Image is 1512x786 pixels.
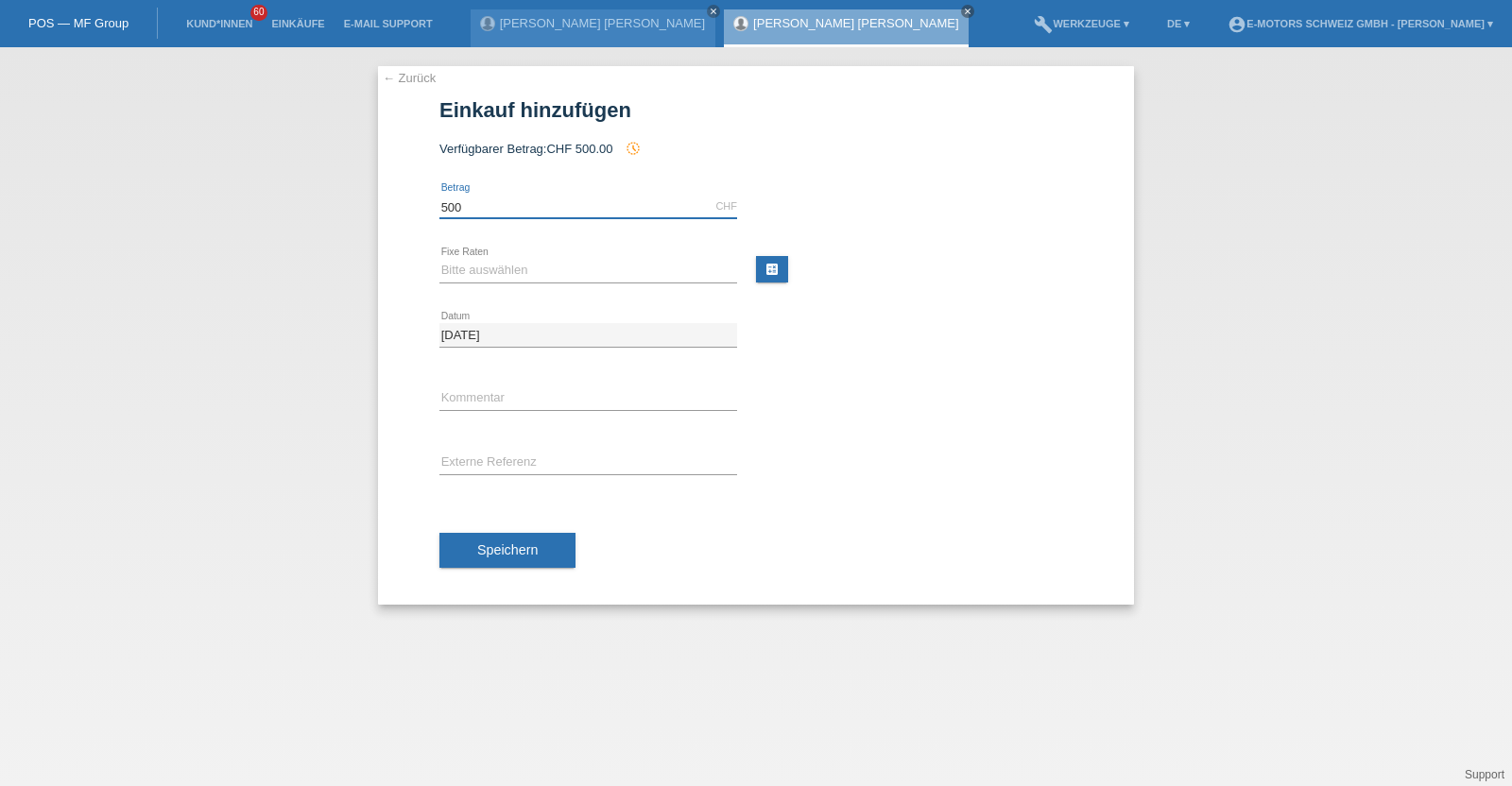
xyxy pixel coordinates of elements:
a: calculate [756,256,788,282]
i: history_toggle_off [626,141,641,156]
span: CHF 500.00 [546,142,612,156]
i: close [963,7,972,16]
h1: Einkauf hinzufügen [439,98,1073,122]
a: E-Mail Support [335,18,442,29]
span: 60 [250,5,267,21]
a: [PERSON_NAME] [PERSON_NAME] [500,16,705,30]
a: close [707,5,720,18]
i: build [1034,15,1053,34]
a: buildWerkzeuge ▾ [1024,18,1139,29]
a: Einkäufe [262,18,334,29]
button: Speichern [439,533,576,569]
a: [PERSON_NAME] [PERSON_NAME] [753,16,958,30]
i: account_circle [1228,15,1246,34]
div: CHF [715,200,737,212]
a: ← Zurück [383,71,436,85]
a: close [961,5,974,18]
i: calculate [765,262,780,277]
span: Speichern [477,542,538,557]
a: Support [1465,768,1504,781]
a: account_circleE-Motors Schweiz GmbH - [PERSON_NAME] ▾ [1218,18,1503,29]
a: Kund*innen [177,18,262,29]
a: POS — MF Group [28,16,129,30]
span: Seit der Autorisierung wurde ein Einkauf hinzugefügt, welcher eine zukünftige Autorisierung und d... [616,142,641,156]
div: Verfügbarer Betrag: [439,141,1073,156]
i: close [709,7,718,16]
a: DE ▾ [1158,18,1199,29]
